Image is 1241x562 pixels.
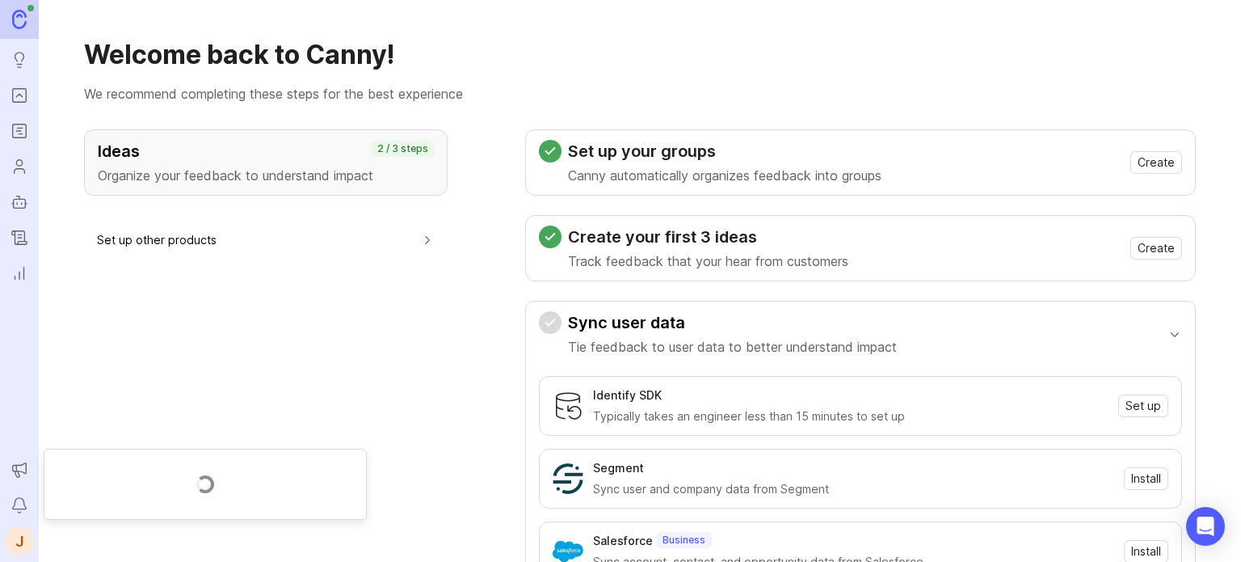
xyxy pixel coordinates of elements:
[568,166,881,185] p: Canny automatically organizes feedback into groups
[5,81,34,110] a: Portal
[593,459,644,477] div: Segment
[568,226,848,248] h3: Create your first 3 ideas
[5,259,34,288] a: Reporting
[5,116,34,146] a: Roadmaps
[5,526,34,556] button: J
[593,532,653,550] div: Salesforce
[568,251,848,271] p: Track feedback that your hear from customers
[84,129,448,196] button: IdeasOrganize your feedback to understand impact2 / 3 steps
[593,480,1114,498] div: Sync user and company data from Segment
[568,140,881,163] h3: Set up your groups
[84,39,1196,71] h1: Welcome back to Canny!
[5,152,34,181] a: Users
[593,387,662,404] div: Identify SDK
[1124,467,1168,490] button: Install
[1118,395,1168,417] button: Set up
[1138,154,1175,171] span: Create
[1138,240,1175,256] span: Create
[553,391,583,421] img: Identify SDK
[1130,237,1182,260] button: Create
[593,408,1108,425] div: Typically takes an engineer less than 15 minutes to set up
[1125,398,1161,414] span: Set up
[377,142,428,155] p: 2 / 3 steps
[568,337,897,357] p: Tie feedback to user data to better understand impact
[1131,543,1161,560] span: Install
[5,45,34,74] a: Ideas
[1186,507,1225,546] div: Open Intercom Messenger
[5,491,34,520] button: Notifications
[5,188,34,217] a: Autopilot
[1130,151,1182,174] button: Create
[12,10,27,28] img: Canny Home
[539,302,1182,366] button: Sync user dataTie feedback to user data to better understand impact
[98,140,434,163] h3: Ideas
[568,311,897,334] h3: Sync user data
[5,455,34,484] button: Announcements
[663,534,705,547] p: Business
[98,166,434,185] p: Organize your feedback to understand impact
[553,463,583,494] img: Segment
[84,84,1196,104] p: We recommend completing these steps for the best experience
[1131,471,1161,487] span: Install
[5,223,34,252] a: Changelog
[97,222,435,258] button: Set up other products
